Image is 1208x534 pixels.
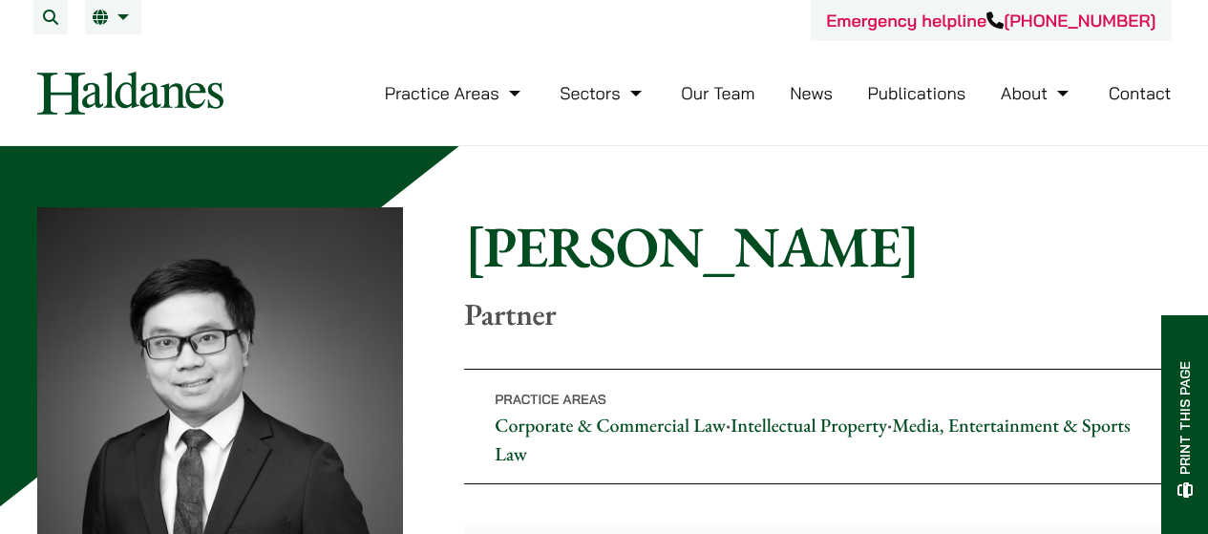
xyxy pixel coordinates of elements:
[1109,82,1172,104] a: Contact
[464,369,1171,484] p: • •
[868,82,966,104] a: Publications
[495,413,1130,466] a: Media, Entertainment & Sports Law
[731,413,887,438] a: Intellectual Property
[790,82,833,104] a: News
[826,10,1155,32] a: Emergency helpline[PHONE_NUMBER]
[560,82,646,104] a: Sectors
[495,391,606,408] span: Practice Areas
[93,10,134,25] a: EN
[495,413,726,438] a: Corporate & Commercial Law
[37,72,223,115] img: Logo of Haldanes
[464,212,1171,281] h1: [PERSON_NAME]
[385,82,525,104] a: Practice Areas
[681,82,754,104] a: Our Team
[464,296,1171,332] p: Partner
[1001,82,1073,104] a: About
